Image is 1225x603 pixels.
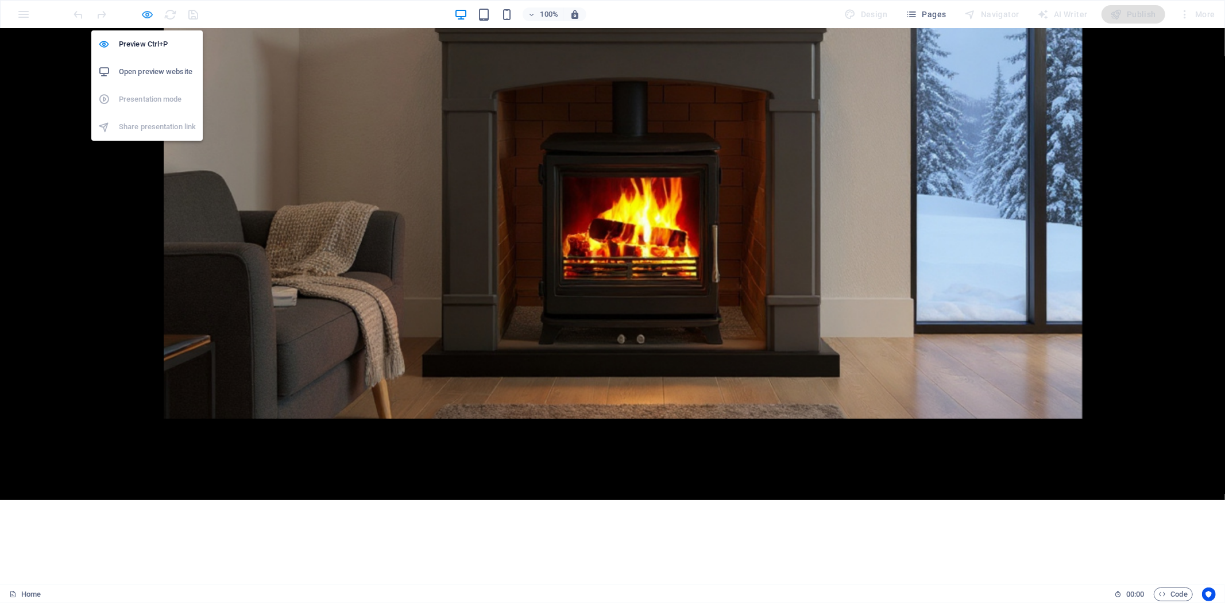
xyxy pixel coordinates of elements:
h6: Session time [1114,587,1145,601]
span: Code [1159,587,1188,601]
span: 00 00 [1126,587,1144,601]
h6: Open preview website [119,65,196,79]
i: On resize automatically adjust zoom level to fit chosen device. [570,9,580,20]
div: Design (Ctrl+Alt+Y) [840,5,892,24]
span: Pages [906,9,946,20]
h6: 100% [540,7,558,21]
button: Code [1154,587,1193,601]
button: 100% [523,7,563,21]
h6: Preview Ctrl+P [119,37,196,51]
a: Click to cancel selection. Double-click to open Pages [9,587,41,601]
button: Usercentrics [1202,587,1216,601]
span: : [1134,590,1136,598]
button: Pages [901,5,950,24]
